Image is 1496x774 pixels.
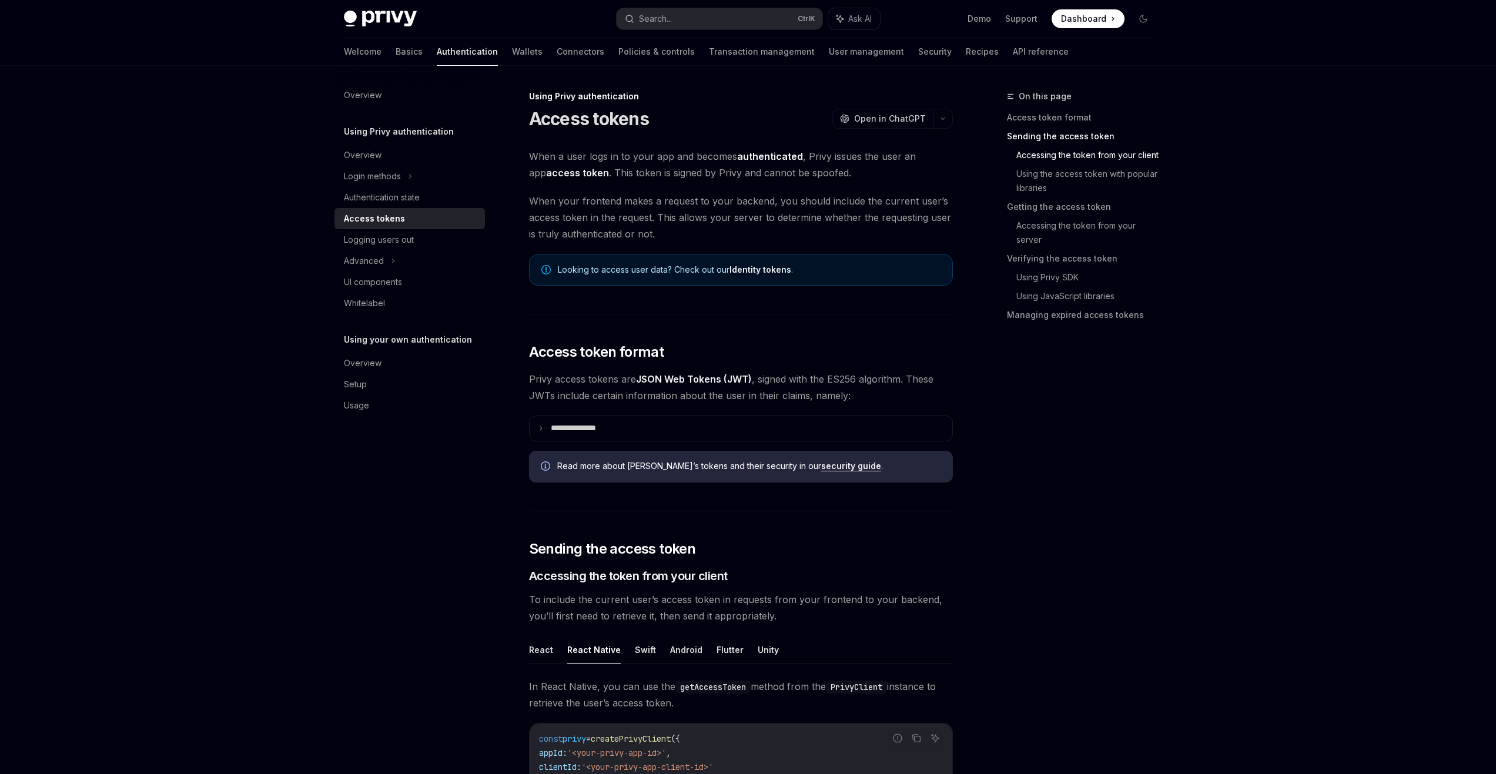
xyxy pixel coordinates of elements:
[344,398,369,413] div: Usage
[829,38,904,66] a: User management
[557,38,604,66] a: Connectors
[1016,268,1162,287] a: Using Privy SDK
[334,353,485,374] a: Overview
[529,108,649,129] h1: Access tokens
[1019,89,1072,103] span: On this page
[437,38,498,66] a: Authentication
[586,733,591,744] span: =
[512,38,543,66] a: Wallets
[670,636,702,664] button: Android
[617,8,822,29] button: Search...CtrlK
[344,333,472,347] h5: Using your own authentication
[909,731,924,746] button: Copy the contents from the code block
[928,731,943,746] button: Ask AI
[539,762,581,772] span: clientId:
[1007,108,1162,127] a: Access token format
[1005,13,1038,25] a: Support
[1016,146,1162,165] a: Accessing the token from your client
[563,733,586,744] span: privy
[1007,249,1162,268] a: Verifying the access token
[729,264,791,275] a: Identity tokens
[344,377,367,391] div: Setup
[557,460,941,472] span: Read more about [PERSON_NAME]’s tokens and their security in our .
[541,461,553,473] svg: Info
[581,762,713,772] span: '<your-privy-app-client-id>'
[1061,13,1106,25] span: Dashboard
[529,343,664,361] span: Access token format
[1134,9,1153,28] button: Toggle dark mode
[344,296,385,310] div: Whitelabel
[635,636,656,664] button: Swift
[1016,287,1162,306] a: Using JavaScript libraries
[529,91,953,102] div: Using Privy authentication
[546,167,609,179] strong: access token
[1016,165,1162,197] a: Using the access token with popular libraries
[334,395,485,416] a: Usage
[671,733,680,744] span: ({
[529,371,953,404] span: Privy access tokens are , signed with the ES256 algorithm. These JWTs include certain information...
[344,38,381,66] a: Welcome
[1007,127,1162,146] a: Sending the access token
[529,591,953,624] span: To include the current user’s access token in requests from your frontend to your backend, you’ll...
[737,150,803,162] strong: authenticated
[966,38,999,66] a: Recipes
[334,85,485,106] a: Overview
[344,148,381,162] div: Overview
[832,109,933,129] button: Open in ChatGPT
[396,38,423,66] a: Basics
[666,748,671,758] span: ,
[618,38,695,66] a: Policies & controls
[709,38,815,66] a: Transaction management
[639,12,672,26] div: Search...
[717,636,744,664] button: Flutter
[541,265,551,274] svg: Note
[344,356,381,370] div: Overview
[344,88,381,102] div: Overview
[1007,306,1162,324] a: Managing expired access tokens
[344,212,405,226] div: Access tokens
[334,293,485,314] a: Whitelabel
[890,731,905,746] button: Report incorrect code
[344,233,414,247] div: Logging users out
[539,733,563,744] span: const
[558,264,941,276] span: Looking to access user data? Check out our .
[344,169,401,183] div: Login methods
[334,229,485,250] a: Logging users out
[821,461,881,471] a: security guide
[848,13,872,25] span: Ask AI
[529,193,953,242] span: When your frontend makes a request to your backend, you should include the current user’s access ...
[529,678,953,711] span: In React Native, you can use the method from the instance to retrieve the user’s access token.
[828,8,880,29] button: Ask AI
[826,681,887,693] code: PrivyClient
[798,14,815,24] span: Ctrl K
[334,208,485,229] a: Access tokens
[529,148,953,181] span: When a user logs in to your app and becomes , Privy issues the user an app . This token is signed...
[968,13,991,25] a: Demo
[675,681,751,693] code: getAccessToken
[918,38,952,66] a: Security
[567,636,621,664] button: React Native
[1052,9,1124,28] a: Dashboard
[758,636,779,664] button: Unity
[344,275,402,289] div: UI components
[591,733,671,744] span: createPrivyClient
[539,748,567,758] span: appId:
[344,190,420,205] div: Authentication state
[344,11,417,27] img: dark logo
[567,748,666,758] span: '<your-privy-app-id>'
[636,373,752,386] a: JSON Web Tokens (JWT)
[1013,38,1069,66] a: API reference
[334,187,485,208] a: Authentication state
[344,254,384,268] div: Advanced
[334,145,485,166] a: Overview
[529,540,696,558] span: Sending the access token
[529,636,553,664] button: React
[854,113,926,125] span: Open in ChatGPT
[529,568,728,584] span: Accessing the token from your client
[334,374,485,395] a: Setup
[334,272,485,293] a: UI components
[344,125,454,139] h5: Using Privy authentication
[1007,197,1162,216] a: Getting the access token
[1016,216,1162,249] a: Accessing the token from your server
